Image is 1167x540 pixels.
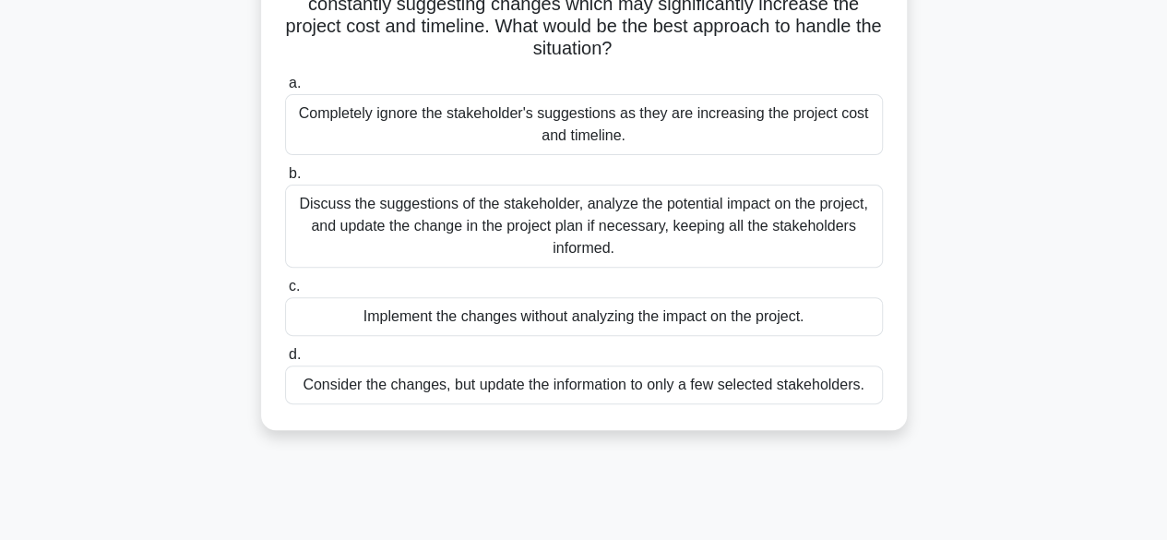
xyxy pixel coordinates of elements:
div: Consider the changes, but update the information to only a few selected stakeholders. [285,366,883,404]
span: c. [289,278,300,294]
span: a. [289,75,301,90]
div: Completely ignore the stakeholder's suggestions as they are increasing the project cost and timel... [285,94,883,155]
div: Implement the changes without analyzing the impact on the project. [285,297,883,336]
div: Discuss the suggestions of the stakeholder, analyze the potential impact on the project, and upda... [285,185,883,268]
span: d. [289,346,301,362]
span: b. [289,165,301,181]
